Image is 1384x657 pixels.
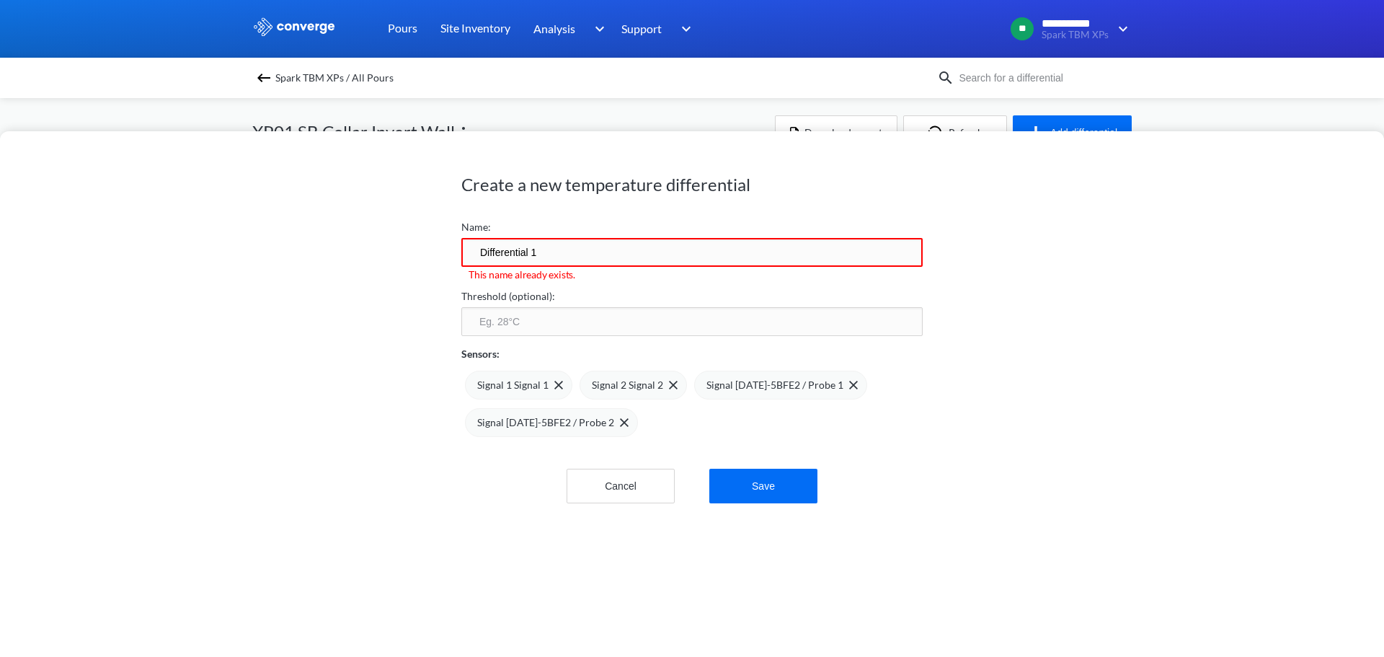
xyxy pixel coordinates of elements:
img: close-icon.svg [669,381,678,389]
img: close-icon.svg [554,381,563,389]
h1: Create a new temperature differential [461,173,923,196]
p: Sensors: [461,346,500,362]
img: downArrow.svg [1109,20,1132,38]
span: Signal 2 Signal 2 [592,377,663,393]
img: backspace.svg [255,69,272,87]
img: downArrow.svg [585,20,608,38]
input: Eg. TempDiff Deep Pour Basement C1sX [461,238,923,267]
span: Signal [DATE]-5BFE2 / Probe 2 [477,415,614,431]
img: logo_ewhite.svg [252,17,336,36]
span: Signal 1 Signal 1 [477,377,549,393]
img: close-icon.svg [620,418,629,427]
span: Spark TBM XPs [1042,30,1109,40]
span: Spark TBM XPs / All Pours [275,68,394,88]
img: icon-search.svg [937,69,954,87]
button: Cancel [567,469,675,503]
img: close-icon.svg [849,381,858,389]
img: downArrow.svg [672,20,695,38]
span: Analysis [533,19,575,38]
input: Search for a differential [954,70,1129,86]
span: This name already exists. [461,267,930,283]
button: Save [709,469,817,503]
label: Threshold (optional): [461,288,923,304]
span: Support [621,19,662,38]
input: Eg. 28°C [461,307,923,336]
span: Signal [DATE]-5BFE2 / Probe 1 [706,377,843,393]
label: Name: [461,219,923,235]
